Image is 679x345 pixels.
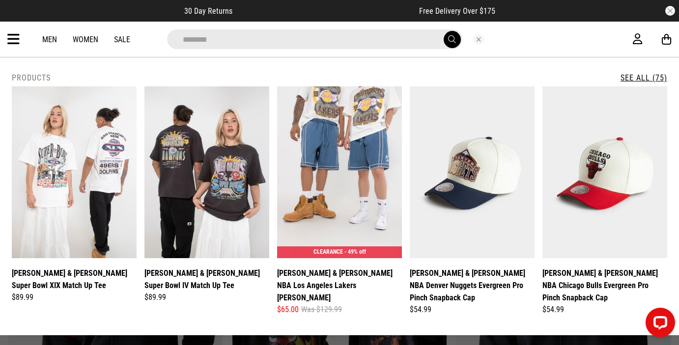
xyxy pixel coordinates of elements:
a: [PERSON_NAME] & [PERSON_NAME] Super Bowl IV Match Up Tee [144,267,269,292]
div: $89.99 [12,292,137,303]
a: [PERSON_NAME] & [PERSON_NAME] NBA Denver Nuggets Evergreen Pro Pinch Snapback Cap [410,267,535,304]
a: [PERSON_NAME] & [PERSON_NAME] NBA Chicago Bulls Evergreen Pro Pinch Snapback Cap [542,267,667,304]
h2: Products [12,73,51,82]
img: Mitchell & Ness Super Bowl Iv Match Up Tee in Black [144,86,269,258]
a: Sale [114,35,130,44]
div: $89.99 [144,292,269,303]
button: Close search [473,34,484,45]
span: Free Delivery Over $175 [419,6,495,16]
img: Mitchell & Ness Nba Chicago Bulls Evergreen Pro Pinch Snapback Cap in White [542,86,667,258]
img: Mitchell & Ness Nba Los Angeles Lakers Denim Short in Blue [277,86,402,258]
span: Was $129.99 [301,304,342,316]
img: Mitchell & Ness Nba Denver Nuggets Evergreen Pro Pinch Snapback Cap in White [410,86,535,258]
span: - 49% off [344,248,366,255]
a: Men [42,35,57,44]
span: CLEARANCE [313,248,343,255]
img: Mitchell & Ness Super Bowl Xix Match Up Tee in White [12,86,137,258]
iframe: LiveChat chat widget [638,304,679,345]
iframe: Customer reviews powered by Trustpilot [252,6,399,16]
div: $54.99 [542,304,667,316]
a: [PERSON_NAME] & [PERSON_NAME] Super Bowl XIX Match Up Tee [12,267,137,292]
a: See All (75) [621,73,667,82]
a: [PERSON_NAME] & [PERSON_NAME] NBA Los Angeles Lakers [PERSON_NAME] [277,267,402,304]
span: 30 Day Returns [184,6,232,16]
div: $54.99 [410,304,535,316]
span: $65.00 [277,304,299,316]
a: Women [73,35,98,44]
